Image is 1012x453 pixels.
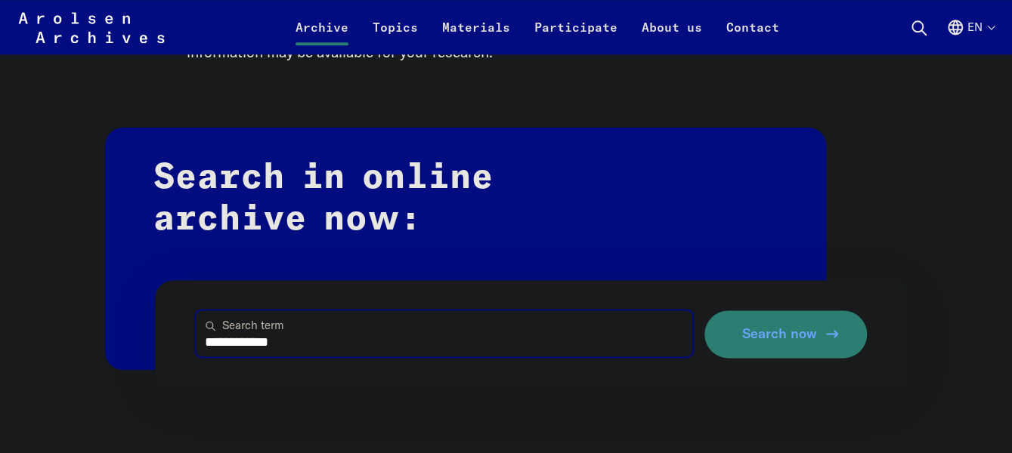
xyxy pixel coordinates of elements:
[283,9,791,45] nav: Primary
[630,18,714,54] a: About us
[714,18,791,54] a: Contact
[946,18,994,54] button: English, language selection
[430,18,522,54] a: Materials
[522,18,630,54] a: Participate
[105,127,826,369] h2: Search in online archive now:
[742,326,817,342] span: Search now
[361,18,430,54] a: Topics
[283,18,361,54] a: Archive
[704,310,867,358] button: Search now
